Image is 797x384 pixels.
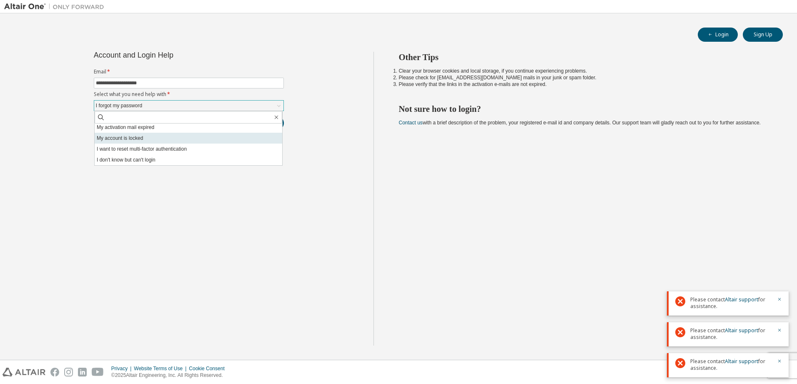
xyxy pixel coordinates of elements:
img: facebook.svg [50,368,59,376]
h2: Not sure how to login? [399,104,768,114]
button: Login [698,28,738,42]
div: Cookie Consent [189,365,229,372]
img: altair_logo.svg [3,368,45,376]
a: Contact us [399,120,423,126]
button: Sign Up [743,28,783,42]
li: My activation mail expired [95,122,282,133]
p: © 2025 Altair Engineering, Inc. All Rights Reserved. [111,372,230,379]
label: Email [94,68,284,75]
img: youtube.svg [92,368,104,376]
a: Altair support [725,358,758,365]
a: Altair support [725,327,758,334]
a: Altair support [725,296,758,303]
div: Account and Login Help [94,52,246,58]
h2: Other Tips [399,52,768,63]
div: I forgot my password [95,101,143,110]
span: Please contact for assistance. [690,358,772,371]
div: Privacy [111,365,134,372]
img: linkedin.svg [78,368,87,376]
img: Altair One [4,3,108,11]
li: Please verify that the links in the activation e-mails are not expired. [399,81,768,88]
li: Please check for [EMAIL_ADDRESS][DOMAIN_NAME] mails in your junk or spam folder. [399,74,768,81]
span: Please contact for assistance. [690,296,772,310]
div: Website Terms of Use [134,365,189,372]
label: Select what you need help with [94,91,284,98]
span: with a brief description of the problem, your registered e-mail id and company details. Our suppo... [399,120,761,126]
div: I forgot my password [94,101,283,111]
span: Please contact for assistance. [690,327,772,341]
img: instagram.svg [64,368,73,376]
li: Clear your browser cookies and local storage, if you continue experiencing problems. [399,68,768,74]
